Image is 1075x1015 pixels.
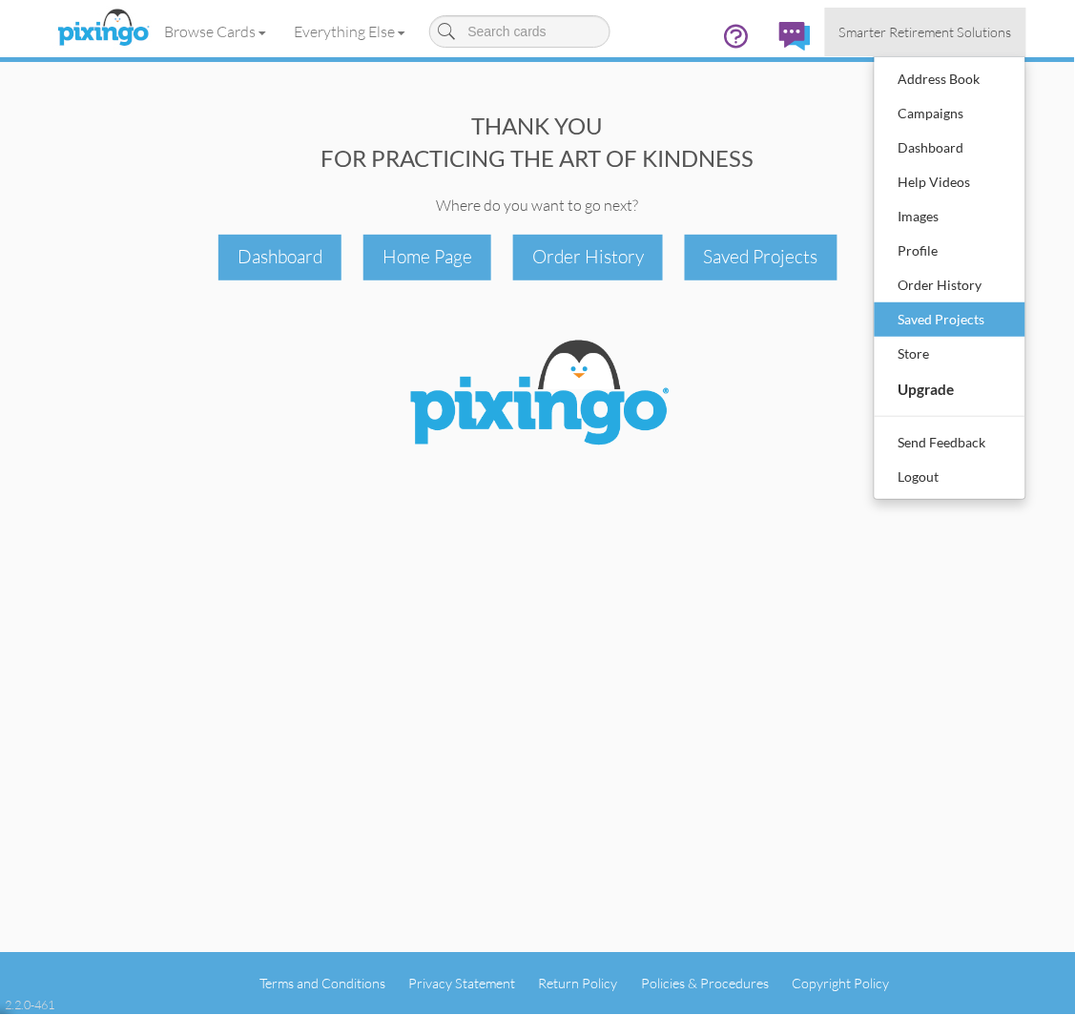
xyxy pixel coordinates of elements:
div: Dashboard [218,235,341,280]
div: Saved Projects [894,305,1006,334]
a: Terms and Conditions [259,976,385,992]
div: Address Book [894,65,1006,93]
a: Saved Projects [875,302,1025,337]
a: Upgrade [875,371,1025,407]
a: Campaigns [875,96,1025,131]
a: Policies & Procedures [641,976,769,992]
a: Everything Else [280,8,420,55]
div: Images [894,202,1006,231]
div: Saved Projects [685,235,837,280]
span: Smarter Retirement Solutions [839,24,1012,40]
a: Logout [875,460,1025,494]
a: Order History [875,268,1025,302]
a: Address Book [875,62,1025,96]
a: Store [875,337,1025,371]
div: 2.2.0-461 [5,997,54,1014]
div: Dashboard [894,134,1006,162]
a: Smarter Retirement Solutions [825,8,1026,56]
a: Images [875,199,1025,234]
a: Browse Cards [151,8,280,55]
img: comments.svg [779,22,811,51]
div: Home Page [363,235,491,280]
a: Help Videos [875,165,1025,199]
div: Logout [894,463,1006,491]
a: Send Feedback [875,425,1025,460]
img: pixingo logo [52,5,154,52]
div: Order History [513,235,663,280]
img: Pixingo Logo [395,328,681,464]
div: Upgrade [894,374,1006,404]
div: THANK YOU FOR PRACTICING THE ART OF KINDNESS [50,110,1026,176]
div: Where do you want to go next? [50,195,1026,217]
a: Profile [875,234,1025,268]
div: Profile [894,237,1006,265]
div: Order History [894,271,1006,300]
a: Privacy Statement [408,976,515,992]
a: Dashboard [875,131,1025,165]
a: Return Policy [539,976,618,992]
div: Store [894,340,1006,368]
input: Search cards [429,15,610,48]
div: Send Feedback [894,428,1006,457]
div: Help Videos [894,168,1006,197]
a: Copyright Policy [793,976,890,992]
iframe: Chat [1074,1014,1075,1015]
div: Campaigns [894,99,1006,128]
